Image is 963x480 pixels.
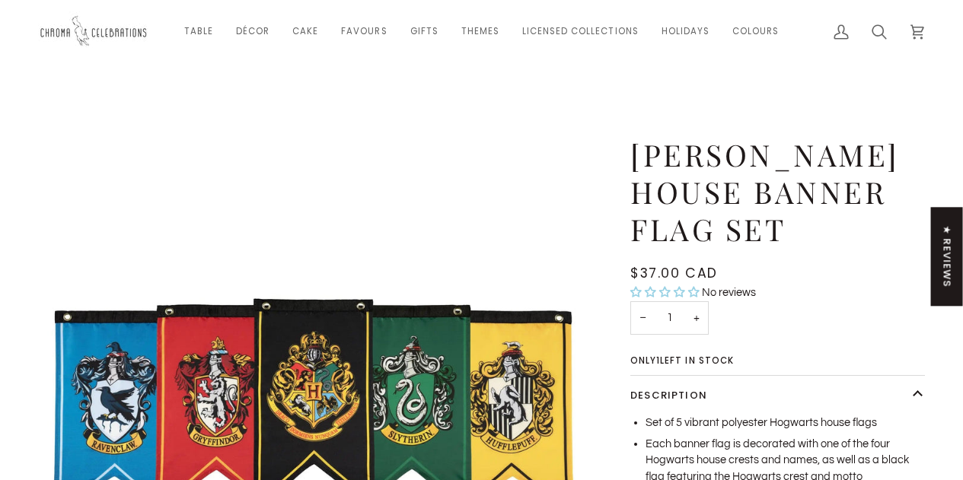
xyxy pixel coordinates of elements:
[630,264,718,282] span: $37.00 CAD
[292,25,318,38] span: Cake
[656,354,660,367] span: 1
[410,25,438,38] span: Gifts
[732,25,779,38] span: Colours
[931,207,963,306] div: Click to open Judge.me floating reviews tab
[662,25,709,38] span: Holidays
[630,301,655,335] button: Decrease quantity
[184,25,213,38] span: Table
[630,136,914,247] h1: [PERSON_NAME] House Banner Flag Set
[630,357,747,366] span: Only left in stock
[630,301,709,335] input: Quantity
[630,376,925,415] button: Description
[702,287,756,298] span: No reviews
[236,25,269,38] span: Décor
[646,415,925,431] li: Set of 5 vibrant polyester Hogwarts house flags
[341,25,387,38] span: Favours
[522,25,639,38] span: Licensed Collections
[684,301,709,335] button: Increase quantity
[461,25,499,38] span: Themes
[38,11,152,52] img: Chroma Celebrations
